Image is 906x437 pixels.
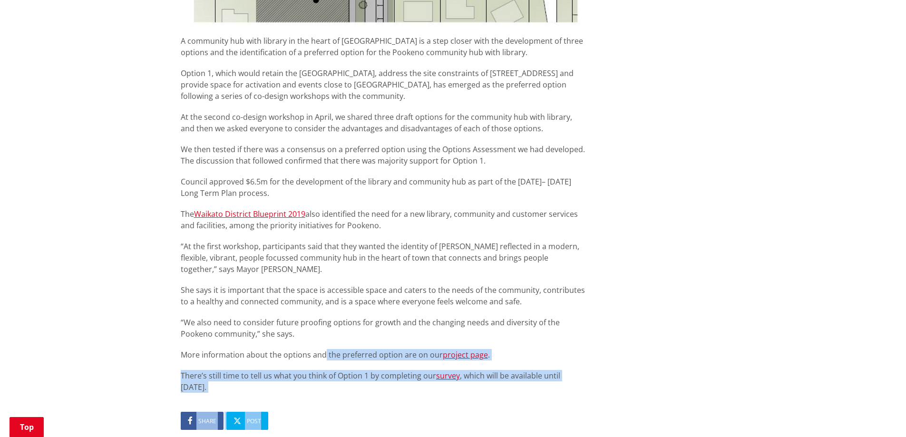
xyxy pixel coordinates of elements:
[443,350,488,360] a: project page
[226,412,268,430] a: Post
[436,370,460,381] a: survey
[181,241,586,275] p: “At the first workshop, participants said that they wanted the identity of [PERSON_NAME] reflecte...
[181,176,586,199] p: Council approved $6.5m for the development of the library and community hub as part of the [DATE]...
[181,35,586,58] p: A community hub with library in the heart of [GEOGRAPHIC_DATA] is a step closer with the developm...
[181,284,586,307] p: She says it is important that the space is accessible space and caters to the needs of the commun...
[181,111,586,134] p: At the second co-design workshop in April, we shared three draft options for the community hub wi...
[10,417,44,437] a: Top
[181,144,586,166] p: We then tested if there was a consensus on a preferred option using the Options Assessment we had...
[181,412,224,430] a: Share
[181,370,586,393] p: There’s still time to tell us what you think of Option 1 by completing our , which will be availa...
[247,417,261,425] span: Post
[181,208,586,231] p: The also identified the need for a new library, community and customer services and facilities, a...
[862,397,896,431] iframe: Messenger Launcher
[181,317,586,340] p: “We also need to consider future proofing options for growth and the changing needs and diversity...
[194,209,305,219] a: Waikato District Blueprint 2019
[181,349,586,360] p: More information about the options and the preferred option are on our .
[198,417,216,425] span: Share
[181,68,586,102] p: Option 1, which would retain the [GEOGRAPHIC_DATA], address the site constraints of [STREET_ADDRE...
